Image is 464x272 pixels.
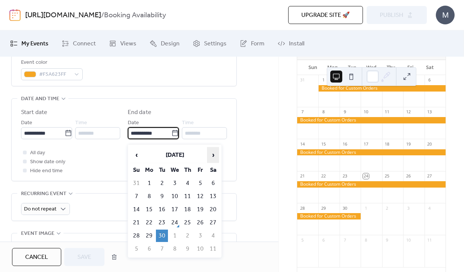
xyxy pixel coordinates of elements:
[384,141,390,147] div: 18
[25,253,48,262] span: Cancel
[21,229,54,238] span: Event image
[207,230,219,242] td: 4
[181,243,193,255] td: 9
[169,164,181,176] th: We
[143,243,155,255] td: 6
[143,164,155,176] th: Mo
[299,173,305,179] div: 21
[21,58,81,67] div: Event color
[56,33,101,54] a: Connect
[381,60,401,75] div: Thu
[30,167,63,176] span: Hide end time
[401,60,420,75] div: Fri
[318,85,446,92] div: Booked for Custom Orders
[130,164,142,176] th: Su
[181,177,193,189] td: 4
[130,243,142,255] td: 5
[169,216,181,229] td: 24
[143,216,155,229] td: 22
[9,9,21,21] img: logo
[251,39,264,48] span: Form
[181,230,193,242] td: 2
[156,230,168,242] td: 30
[405,141,411,147] div: 19
[299,77,305,83] div: 31
[207,203,219,216] td: 20
[30,149,45,158] span: All day
[303,60,323,75] div: Sun
[405,173,411,179] div: 26
[156,177,168,189] td: 2
[297,149,446,156] div: Booked for Custom Orders
[24,204,56,214] span: Do not repeat
[30,158,65,167] span: Show date only
[207,147,219,162] span: ›
[181,203,193,216] td: 18
[272,33,310,54] a: Install
[194,230,206,242] td: 3
[169,230,181,242] td: 1
[101,8,104,23] b: /
[427,109,432,115] div: 13
[342,173,348,179] div: 23
[143,177,155,189] td: 1
[342,141,348,147] div: 16
[427,205,432,211] div: 4
[103,33,142,54] a: Views
[427,237,432,243] div: 11
[207,177,219,189] td: 6
[194,164,206,176] th: Fr
[207,164,219,176] th: Sa
[194,216,206,229] td: 26
[143,203,155,216] td: 15
[194,190,206,203] td: 12
[363,141,369,147] div: 17
[194,243,206,255] td: 10
[299,205,305,211] div: 28
[104,8,166,23] b: Booking Availability
[25,8,101,23] a: [URL][DOMAIN_NAME]
[21,189,67,198] span: Recurring event
[143,147,206,163] th: [DATE]
[130,190,142,203] td: 7
[75,119,87,128] span: Time
[342,109,348,115] div: 9
[39,70,71,79] span: #F5A623FF
[128,108,151,117] div: End date
[12,248,61,266] button: Cancel
[156,164,168,176] th: Tu
[130,216,142,229] td: 21
[131,147,142,162] span: ‹
[342,205,348,211] div: 30
[194,203,206,216] td: 19
[187,33,232,54] a: Settings
[128,119,139,128] span: Date
[320,237,326,243] div: 6
[207,190,219,203] td: 13
[384,109,390,115] div: 11
[21,95,59,104] span: Date and time
[156,190,168,203] td: 9
[130,203,142,216] td: 14
[234,33,270,54] a: Form
[181,164,193,176] th: Th
[156,203,168,216] td: 16
[288,6,363,24] button: Upgrade site 🚀
[182,119,194,128] span: Time
[363,109,369,115] div: 10
[323,60,342,75] div: Mon
[73,39,96,48] span: Connect
[362,60,381,75] div: Wed
[299,237,305,243] div: 5
[143,230,155,242] td: 29
[289,39,304,48] span: Install
[320,141,326,147] div: 15
[297,117,446,123] div: Booked for Custom Orders
[427,77,432,83] div: 6
[299,109,305,115] div: 7
[301,11,350,20] span: Upgrade site 🚀
[120,39,136,48] span: Views
[320,205,326,211] div: 29
[405,109,411,115] div: 12
[156,243,168,255] td: 7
